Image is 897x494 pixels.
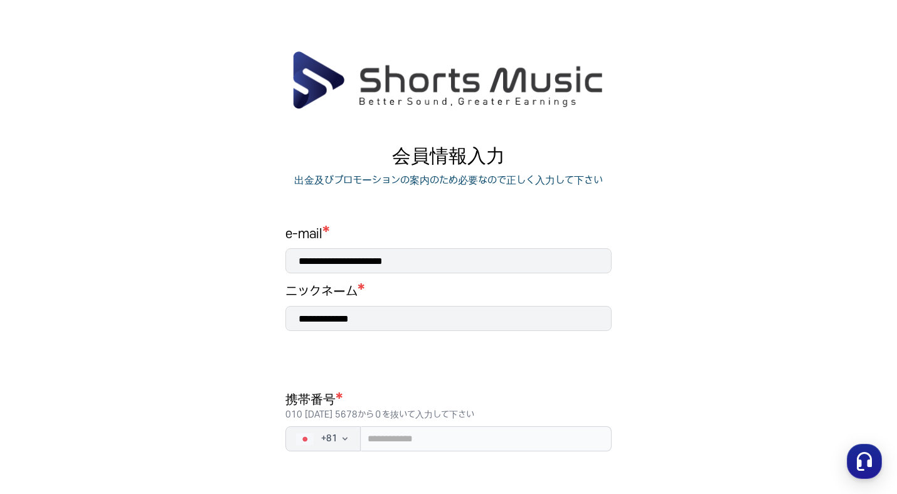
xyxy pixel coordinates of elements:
p: 会員情報入力 [285,145,612,168]
img: ShortsMusic [291,50,605,110]
h1: ニックネーム [285,283,358,301]
h1: 携帯番号 [285,391,612,421]
p: 010 [DATE] 5678から０を抜いて入力して下さい [285,409,612,421]
p: 出金及びプロモーションの案内のため必要なので正しく入力して下さい [294,173,603,188]
h1: e-mail [285,226,612,243]
span: + 81 [321,433,337,445]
